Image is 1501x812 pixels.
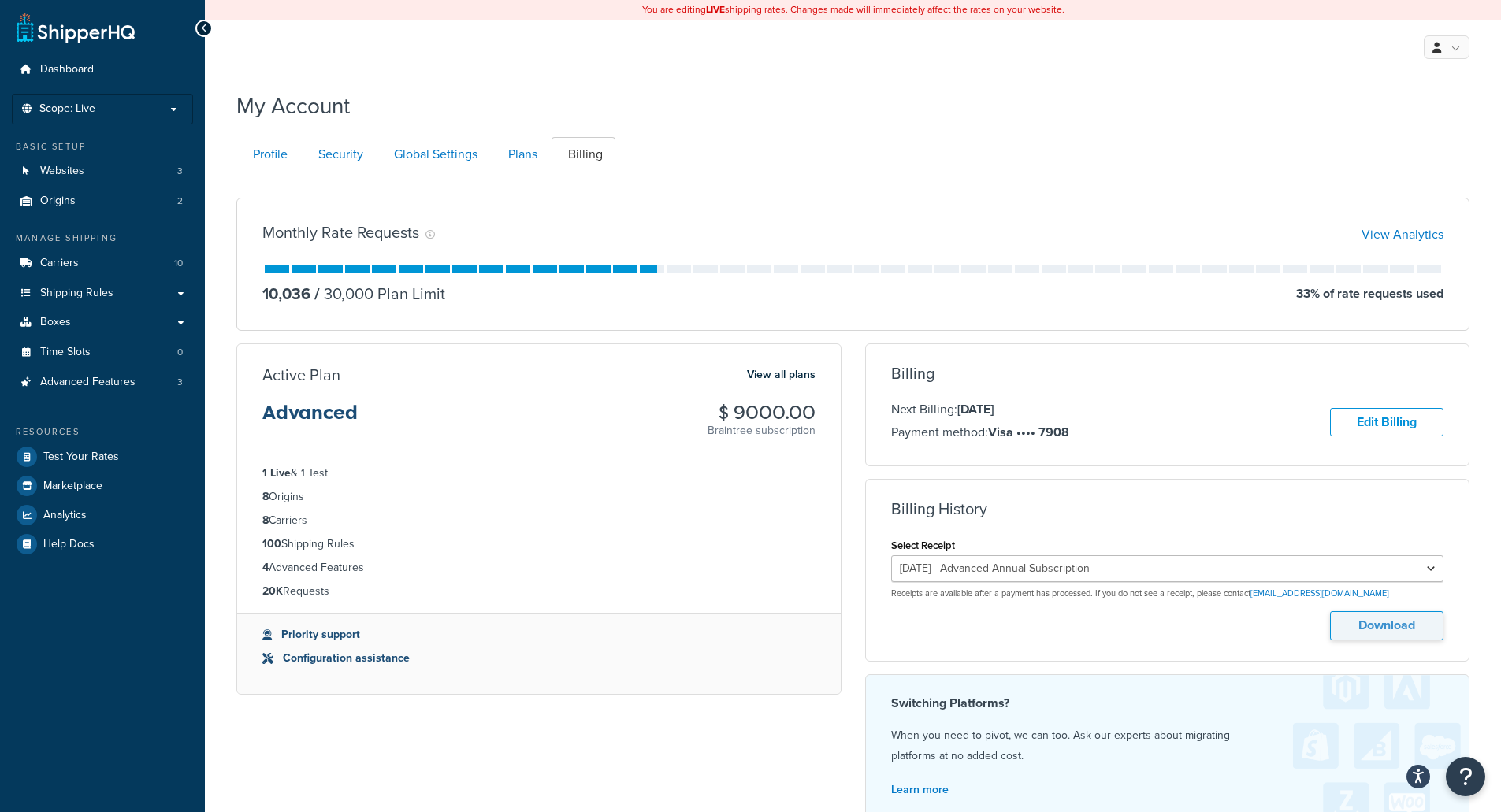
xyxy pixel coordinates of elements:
[988,423,1069,441] strong: Visa •••• 7908
[12,368,193,397] li: Advanced Features
[314,282,320,306] span: /
[262,626,816,643] li: Priority support
[891,365,934,382] h3: Billing
[891,725,1444,766] p: When you need to pivot, we can too. Ask our experts about migrating platforms at no added cost.
[236,91,350,121] h1: My Account
[891,539,955,551] label: Select Receipt
[262,402,358,436] h3: Advanced
[40,376,136,389] span: Advanced Features
[177,165,183,178] span: 3
[12,472,193,500] a: Marketplace
[708,402,816,423] h3: $ 9000.00
[708,423,816,439] p: Braintree subscription
[12,249,193,278] li: Carriers
[262,366,340,384] h3: Active Plan
[12,279,193,308] a: Shipping Rules
[12,249,193,278] a: Carriers 10
[40,195,76,208] span: Origins
[12,425,193,439] div: Resources
[262,536,281,552] strong: 100
[891,588,1444,599] p: Receipts are available after a payment has processed. If you do not see a receipt, please contact
[12,338,193,367] li: Time Slots
[891,500,987,517] h3: Billing History
[262,224,419,241] h3: Monthly Rate Requests
[174,257,183,270] span: 10
[1362,225,1443,243] a: View Analytics
[262,488,269,505] strong: 8
[12,501,193,529] a: Analytics
[1446,757,1485,796] button: Open Resource Center
[262,283,310,305] p: 10,036
[262,465,291,481] strong: 1 Live
[891,422,1069,443] p: Payment method:
[40,257,79,270] span: Carriers
[12,530,193,558] a: Help Docs
[43,509,87,522] span: Analytics
[236,137,300,172] a: Profile
[552,137,615,172] a: Billing
[1250,587,1389,599] a: [EMAIL_ADDRESS][DOMAIN_NAME]
[40,287,113,300] span: Shipping Rules
[177,376,183,389] span: 3
[12,368,193,397] a: Advanced Features 3
[12,232,193,245] div: Manage Shipping
[43,480,102,493] span: Marketplace
[177,346,183,359] span: 0
[12,443,193,471] a: Test Your Rates
[891,399,1069,420] p: Next Billing:
[40,63,94,76] span: Dashboard
[262,650,816,667] li: Configuration assistance
[12,157,193,186] a: Websites 3
[310,283,445,305] p: 30,000 Plan Limit
[17,12,135,43] a: ShipperHQ Home
[12,140,193,154] div: Basic Setup
[177,195,183,208] span: 2
[302,137,376,172] a: Security
[12,157,193,186] li: Websites
[891,694,1444,713] h4: Switching Platforms?
[377,137,490,172] a: Global Settings
[706,2,725,17] b: LIVE
[262,512,816,529] li: Carriers
[43,538,95,551] span: Help Docs
[262,465,816,482] li: & 1 Test
[43,450,119,464] span: Test Your Rates
[262,536,816,553] li: Shipping Rules
[40,316,71,329] span: Boxes
[957,400,994,418] strong: [DATE]
[12,338,193,367] a: Time Slots 0
[12,55,193,84] a: Dashboard
[1330,611,1443,640] button: Download
[262,488,816,506] li: Origins
[1330,408,1443,437] a: Edit Billing
[262,512,269,528] strong: 8
[747,365,816,385] a: View all plans
[12,308,193,337] a: Boxes
[262,583,283,599] strong: 20K
[12,187,193,216] li: Origins
[262,559,816,577] li: Advanced Features
[12,187,193,216] a: Origins 2
[1296,283,1443,305] p: 33 % of rate requests used
[492,137,550,172] a: Plans
[40,346,91,359] span: Time Slots
[891,781,949,798] a: Learn more
[40,165,84,178] span: Websites
[262,583,816,600] li: Requests
[262,559,269,576] strong: 4
[39,102,95,116] span: Scope: Live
